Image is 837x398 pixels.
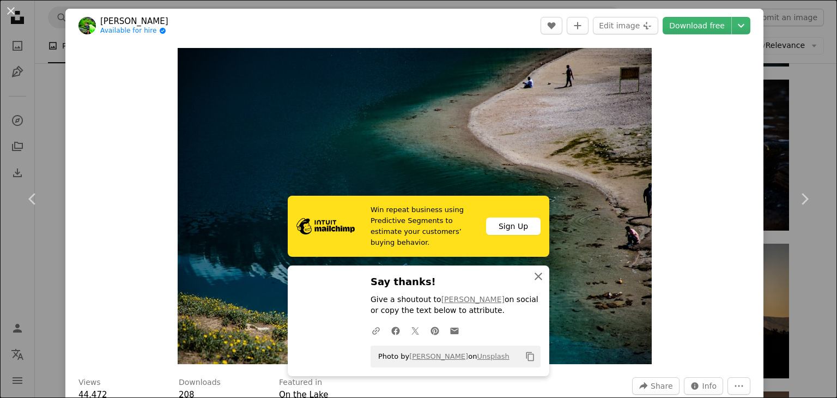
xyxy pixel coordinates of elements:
a: [PERSON_NAME] [409,352,468,360]
a: Share on Facebook [386,319,405,341]
img: Go to Kashish Lamba's profile [78,17,96,34]
span: Win repeat business using Predictive Segments to estimate your customers’ buying behavior. [371,204,477,248]
span: Photo by on [373,348,510,365]
a: Download free [663,17,731,34]
a: Unsplash [477,352,509,360]
button: Like [541,17,562,34]
span: Info [702,378,717,394]
span: Share [651,378,672,394]
button: More Actions [727,377,750,395]
button: Stats about this image [684,377,724,395]
a: Next [772,147,837,251]
button: Choose download size [732,17,750,34]
div: Sign Up [486,218,541,235]
p: Give a shoutout to on social or copy the text below to attribute. [371,294,541,316]
a: [PERSON_NAME] [441,295,505,304]
a: [PERSON_NAME] [100,16,168,27]
img: file-1690386555781-336d1949dad1image [296,218,355,234]
button: Zoom in on this image [178,48,652,364]
button: Share this image [632,377,679,395]
a: Share on Twitter [405,319,425,341]
h3: Downloads [179,377,221,388]
a: Available for hire [100,27,168,35]
button: Add to Collection [567,17,589,34]
h3: Featured in [279,377,322,388]
button: Copy to clipboard [521,347,539,366]
h3: Say thanks! [371,274,541,290]
a: Share on Pinterest [425,319,445,341]
a: Win repeat business using Predictive Segments to estimate your customers’ buying behavior.Sign Up [288,196,549,257]
img: a person sitting on a beach [178,48,652,364]
h3: Views [78,377,101,388]
button: Edit image [593,17,658,34]
a: Share over email [445,319,464,341]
